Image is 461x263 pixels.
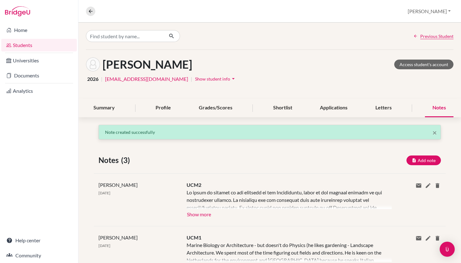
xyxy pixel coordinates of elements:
[187,241,383,262] div: Marine Biology or Architecture - but doesn't do Physics (he likes gardening - Landscape Architect...
[413,33,453,39] a: Previous Student
[187,182,201,188] span: UCM2
[440,242,455,257] div: Open Intercom Messenger
[86,57,100,71] img: Gergely Tóth's avatar
[1,39,77,51] a: Students
[103,58,192,71] h1: [PERSON_NAME]
[368,99,399,117] div: Letters
[191,75,192,83] span: |
[98,234,138,240] span: [PERSON_NAME]
[432,128,437,137] span: ×
[98,155,121,166] span: Notes
[148,99,178,117] div: Profile
[266,99,300,117] div: Shortlist
[98,182,138,188] span: [PERSON_NAME]
[191,99,240,117] div: Grades/Scores
[1,54,77,67] a: Universities
[187,234,201,240] span: UCM1
[101,75,103,83] span: |
[230,76,236,82] i: arrow_drop_down
[195,76,230,82] span: Show student info
[394,60,453,69] a: Access student's account
[1,85,77,97] a: Analytics
[406,155,441,165] button: Add note
[86,99,122,117] div: Summary
[187,209,211,218] button: Show more
[98,243,110,248] span: [DATE]
[405,5,453,17] button: [PERSON_NAME]
[87,75,98,83] span: 2026
[420,33,453,39] span: Previous Student
[195,74,237,84] button: Show student infoarrow_drop_down
[187,189,383,209] div: Lo ipsum do sitamet co adi elitsedd ei tem Incididuntu, labor et dol magnaal enimadm ve qui nostr...
[86,30,164,42] input: Find student by name...
[105,75,188,83] a: [EMAIL_ADDRESS][DOMAIN_NAME]
[312,99,355,117] div: Applications
[1,69,77,82] a: Documents
[105,129,434,135] p: Note created successfully
[121,155,132,166] span: (3)
[1,24,77,36] a: Home
[425,99,453,117] div: Notes
[5,6,30,16] img: Bridge-U
[432,129,437,136] button: Close
[98,191,110,195] span: [DATE]
[1,234,77,247] a: Help center
[1,249,77,262] a: Community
